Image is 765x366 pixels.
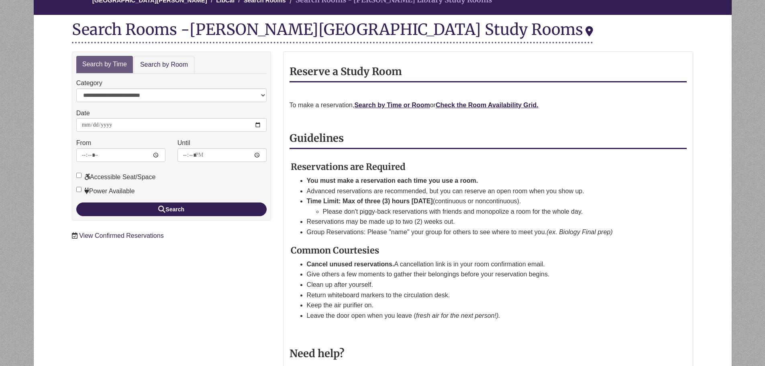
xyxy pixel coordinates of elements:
[307,186,668,196] li: Advanced reservations are recommended, but you can reserve an open room when you show up.
[307,280,668,290] li: Clean up after yourself.
[307,227,668,237] li: Group Reservations: Please "name" your group for others to see where to meet you.
[76,173,82,178] input: Accessible Seat/Space
[307,261,394,268] strong: Cancel unused reservations.
[290,65,402,78] strong: Reserve a Study Room
[291,245,379,256] strong: Common Courtesies
[307,196,668,217] li: (continuous or noncontinuous).
[76,138,91,148] label: From
[76,56,133,73] a: Search by Time
[307,311,668,321] li: Leave the door open when you leave (
[307,198,433,204] strong: Time Limit: Max of three (3) hours [DATE]
[190,20,593,39] div: [PERSON_NAME][GEOGRAPHIC_DATA] Study Rooms
[547,229,613,235] em: (ex. Biology Final prep)
[307,177,478,184] strong: You must make a reservation each time you use a room.
[307,269,668,280] li: Give others a few moments to gather their belongings before your reservation begins.
[76,78,102,88] label: Category
[291,161,406,172] strong: Reservations are Required
[177,138,190,148] label: Until
[436,102,539,108] a: Check the Room Availability Grid.
[307,290,668,301] li: Return whiteboard markers to the circulation desk.
[76,172,156,182] label: Accessible Seat/Space
[72,21,593,43] div: Search Rooms -
[290,347,345,360] strong: Need help?
[76,202,267,216] button: Search
[323,207,668,217] li: Please don't piggy-back reservations with friends and monopolize a room for the whole day.
[290,132,344,145] strong: Guidelines
[307,259,668,270] li: A cancellation link is in your room confirmation email.
[76,186,135,196] label: Power Available
[354,102,430,108] a: Search by Time or Room
[416,312,500,319] em: fresh air for the next person!).
[76,108,90,119] label: Date
[290,100,687,110] p: To make a reservation, or
[307,217,668,227] li: Reservations may be made up to two (2) weeks out.
[76,187,82,192] input: Power Available
[307,300,668,311] li: Keep the air purifier on.
[79,232,163,239] a: View Confirmed Reservations
[134,56,194,74] a: Search by Room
